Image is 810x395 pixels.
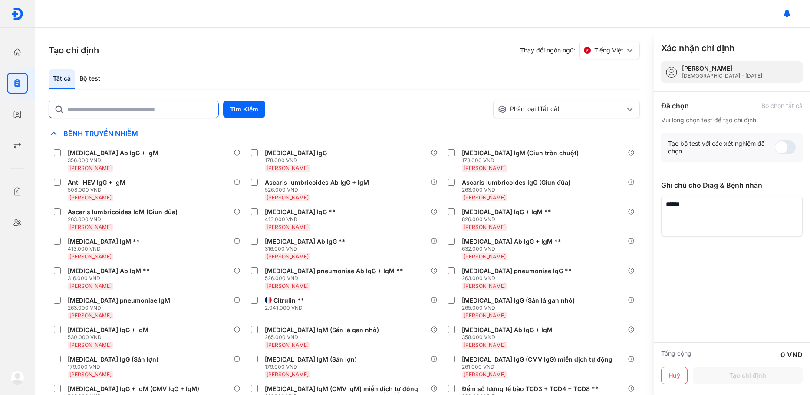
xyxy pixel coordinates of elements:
div: Ascaris lumbricoides IgG (Giun đũa) [462,179,570,186]
span: [PERSON_NAME] [464,194,506,201]
span: [PERSON_NAME] [464,253,506,260]
div: 530.000 VND [68,334,152,341]
span: [PERSON_NAME] [267,224,309,230]
div: 526.000 VND [265,275,407,282]
div: [MEDICAL_DATA] Ab IgG ** [265,238,346,245]
div: 413.000 VND [68,245,143,252]
div: Anti-HEV IgG + IgM [68,179,125,186]
span: [PERSON_NAME] [69,283,112,289]
div: 2.041.000 VND [265,304,308,311]
div: [MEDICAL_DATA] Ab IgG + IgM ** [462,238,561,245]
div: Đã chọn [661,101,689,111]
div: 265.000 VND [265,334,382,341]
div: [MEDICAL_DATA] IgM (Sán lợn) [265,356,357,363]
div: 263.000 VND [68,304,174,311]
button: Tạo chỉ định [693,367,803,384]
div: [MEDICAL_DATA] IgG + IgM ** [462,208,551,216]
h3: Tạo chỉ định [49,44,99,56]
div: [MEDICAL_DATA] IgG (Sán lợn) [68,356,158,363]
div: [MEDICAL_DATA] pneumoniae IgM [68,297,170,304]
span: [PERSON_NAME] [267,253,309,260]
button: Tìm Kiếm [223,101,265,118]
div: 263.000 VND [462,275,575,282]
span: [PERSON_NAME] [69,253,112,260]
span: [PERSON_NAME] [267,194,309,201]
div: [MEDICAL_DATA] IgG (CMV IgG) miễn dịch tự động [462,356,612,363]
div: Ascaris lumbricoides Ab IgG + IgM [265,179,369,186]
div: Phân loại (Tất cả) [498,105,625,114]
div: Ascaris lumbricoides IgM (Giun đũa) [68,208,178,216]
div: [MEDICAL_DATA] IgG ** [265,208,336,216]
span: [PERSON_NAME] [267,283,309,289]
span: [PERSON_NAME] [267,165,309,171]
span: [PERSON_NAME] [464,224,506,230]
div: [PERSON_NAME] [682,65,762,72]
span: [PERSON_NAME] [69,165,112,171]
div: Citrulin ** [273,297,304,304]
div: Vui lòng chọn test để tạo chỉ định [661,116,803,124]
img: logo [11,7,24,20]
div: [MEDICAL_DATA] IgM (Sán lá gan nhỏ) [265,326,379,334]
span: [PERSON_NAME] [69,371,112,378]
div: 263.000 VND [68,216,181,223]
div: [MEDICAL_DATA] Ab IgG + IgM [462,326,553,334]
div: [MEDICAL_DATA] IgG [265,149,327,157]
span: [PERSON_NAME] [69,194,112,201]
div: Đếm số lượng tế bào TCD3 + TCD4 + TCD8 ** [462,385,599,393]
div: [MEDICAL_DATA] IgG (Sán lá gan nhỏ) [462,297,575,304]
div: Bỏ chọn tất cả [761,102,803,110]
div: 508.000 VND [68,186,129,193]
div: 263.000 VND [462,186,574,193]
span: [PERSON_NAME] [69,312,112,319]
div: Tất cả [49,69,75,89]
span: [PERSON_NAME] [267,371,309,378]
div: 632.000 VND [462,245,565,252]
div: Tổng cộng [661,349,691,360]
div: Ghi chú cho Diag & Bệnh nhân [661,180,803,190]
div: [MEDICAL_DATA] IgG + IgM (CMV IgG + IgM) [68,385,199,393]
span: [PERSON_NAME] [69,342,112,348]
button: Huỷ [661,367,688,384]
div: 826.000 VND [462,216,555,223]
div: [MEDICAL_DATA] pneumoniae Ab IgG + IgM ** [265,267,403,275]
div: 316.000 VND [68,275,153,282]
div: 265.000 VND [462,304,578,311]
div: 316.000 VND [265,245,349,252]
div: [MEDICAL_DATA] IgG + IgM [68,326,148,334]
div: [MEDICAL_DATA] pneumoniae IgG ** [462,267,572,275]
div: 178.000 VND [462,157,582,164]
span: [PERSON_NAME] [464,342,506,348]
div: 526.000 VND [265,186,372,193]
div: [MEDICAL_DATA] IgM ** [68,238,140,245]
div: 0 VND [780,349,803,360]
span: [PERSON_NAME] [464,283,506,289]
div: 179.000 VND [265,363,360,370]
div: [MEDICAL_DATA] IgM (Giun tròn chuột) [462,149,579,157]
div: [MEDICAL_DATA] IgM (CMV IgM) miễn dịch tự động [265,385,418,393]
span: [PERSON_NAME] [464,312,506,319]
div: Thay đổi ngôn ngữ: [520,42,640,59]
h3: Xác nhận chỉ định [661,42,734,54]
span: [PERSON_NAME] [464,165,506,171]
span: [PERSON_NAME] [464,371,506,378]
div: 178.000 VND [265,157,330,164]
div: [DEMOGRAPHIC_DATA] - [DATE] [682,72,762,79]
div: [MEDICAL_DATA] Ab IgG + IgM [68,149,158,157]
span: Tiếng Việt [594,46,623,54]
div: 179.000 VND [68,363,162,370]
div: 413.000 VND [265,216,339,223]
span: Bệnh Truyền Nhiễm [59,129,142,138]
div: Tạo bộ test với các xét nghiệm đã chọn [668,140,775,155]
div: 356.000 VND [68,157,162,164]
div: 358.000 VND [462,334,556,341]
div: [MEDICAL_DATA] Ab IgM ** [68,267,150,275]
div: 261.000 VND [462,363,616,370]
span: [PERSON_NAME] [267,342,309,348]
div: Bộ test [75,69,105,89]
img: logo [10,371,24,385]
span: [PERSON_NAME] [69,224,112,230]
